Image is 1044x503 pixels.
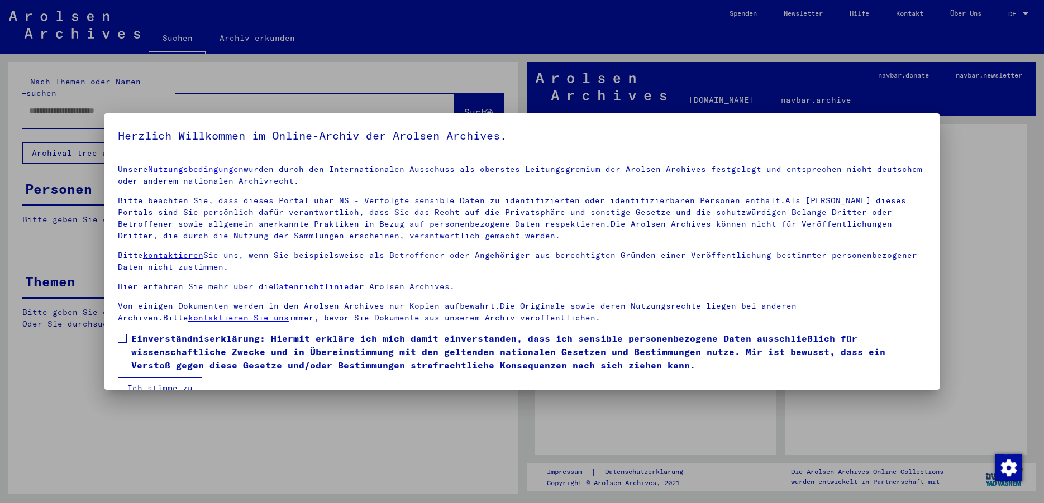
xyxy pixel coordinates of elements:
[118,377,202,399] button: Ich stimme zu
[188,313,289,323] a: kontaktieren Sie uns
[118,164,926,187] p: Unsere wurden durch den Internationalen Ausschuss als oberstes Leitungsgremium der Arolsen Archiv...
[118,281,926,293] p: Hier erfahren Sie mehr über die der Arolsen Archives.
[131,332,926,372] span: Einverständniserklärung: Hiermit erkläre ich mich damit einverstanden, dass ich sensible personen...
[143,250,203,260] a: kontaktieren
[118,195,926,242] p: Bitte beachten Sie, dass dieses Portal über NS - Verfolgte sensible Daten zu identifizierten oder...
[118,300,926,324] p: Von einigen Dokumenten werden in den Arolsen Archives nur Kopien aufbewahrt.Die Originale sowie d...
[274,281,349,291] a: Datenrichtlinie
[995,454,1022,481] div: Zustimmung ändern
[118,250,926,273] p: Bitte Sie uns, wenn Sie beispielsweise als Betroffener oder Angehöriger aus berechtigten Gründen ...
[118,127,926,145] h5: Herzlich Willkommen im Online-Archiv der Arolsen Archives.
[995,454,1022,481] img: Zustimmung ändern
[148,164,244,174] a: Nutzungsbedingungen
